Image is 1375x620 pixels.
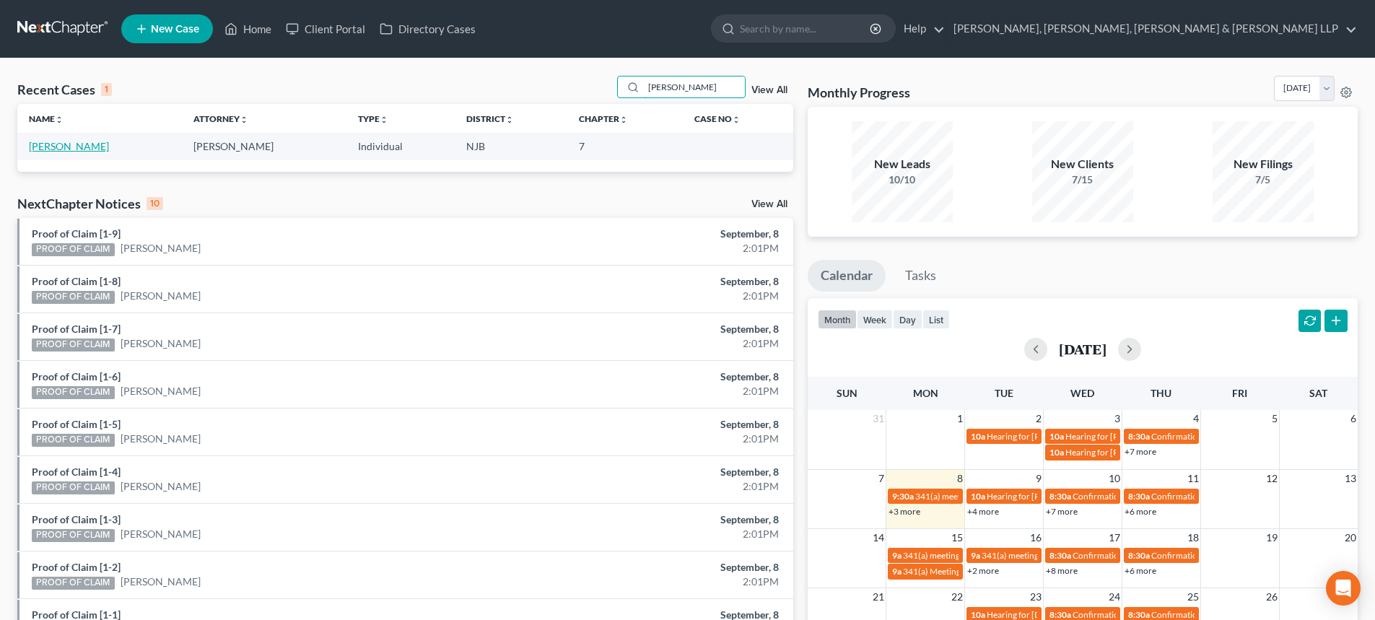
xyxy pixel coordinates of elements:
a: Tasks [892,260,949,292]
span: Confirmation hearing for [PERSON_NAME] [1151,491,1315,502]
a: Attorneyunfold_more [193,113,248,124]
span: 23 [1029,588,1043,606]
div: September, 8 [539,512,779,527]
span: 9a [892,550,902,561]
span: 14 [871,529,886,546]
span: Thu [1151,387,1171,399]
h3: Monthly Progress [808,84,910,101]
a: Proof of Claim [1-6] [32,370,121,383]
div: 2:01PM [539,241,779,256]
div: September, 8 [539,465,779,479]
div: New Clients [1032,156,1133,173]
span: Confirmation hearing for [PERSON_NAME] [1073,550,1236,561]
div: PROOF OF CLAIM [32,434,115,447]
a: +7 more [1046,506,1078,517]
a: Calendar [808,260,886,292]
span: 10a [1049,447,1064,458]
button: day [893,310,922,329]
a: Proof of Claim [1-5] [32,418,121,430]
a: Nameunfold_more [29,113,64,124]
td: NJB [455,133,567,160]
a: Typeunfold_more [358,113,388,124]
span: 10 [1107,470,1122,487]
div: NextChapter Notices [17,195,163,212]
span: Sun [837,387,857,399]
span: 9 [1034,470,1043,487]
a: [PERSON_NAME] [121,336,201,351]
span: Fri [1232,387,1247,399]
span: Hearing for [PERSON_NAME] [1065,431,1178,442]
span: 20 [1343,529,1358,546]
td: [PERSON_NAME] [182,133,346,160]
a: +6 more [1125,506,1156,517]
span: Mon [913,387,938,399]
span: 26 [1265,588,1279,606]
div: New Leads [852,156,953,173]
span: 9a [971,550,980,561]
i: unfold_more [240,115,248,124]
div: 1 [101,83,112,96]
span: 341(a) meeting for [PERSON_NAME] [982,550,1121,561]
a: +6 more [1125,565,1156,576]
button: list [922,310,950,329]
a: [PERSON_NAME] [121,527,201,541]
a: Help [896,16,945,42]
a: [PERSON_NAME] [121,384,201,398]
span: 16 [1029,529,1043,546]
div: New Filings [1213,156,1314,173]
span: 25 [1186,588,1200,606]
span: 8:30a [1128,431,1150,442]
div: PROOF OF CLAIM [32,529,115,542]
div: PROOF OF CLAIM [32,291,115,304]
span: 31 [871,410,886,427]
span: 8:30a [1128,609,1150,620]
i: unfold_more [619,115,628,124]
a: Directory Cases [372,16,483,42]
span: Confirmation hearing for [PERSON_NAME] [1151,609,1315,620]
a: +8 more [1046,565,1078,576]
button: week [857,310,893,329]
span: 2 [1034,410,1043,427]
span: 10a [971,491,985,502]
div: September, 8 [539,417,779,432]
div: 2:01PM [539,289,779,303]
input: Search by name... [644,77,745,97]
a: Proof of Claim [1-4] [32,466,121,478]
span: 22 [950,588,964,606]
span: 6 [1349,410,1358,427]
a: +4 more [967,506,999,517]
span: 9:30a [892,491,914,502]
span: 341(a) meeting for [PERSON_NAME] [903,550,1042,561]
span: 15 [950,529,964,546]
div: 2:01PM [539,527,779,541]
i: unfold_more [380,115,388,124]
div: 7/15 [1032,173,1133,187]
span: 4 [1192,410,1200,427]
span: Hearing for [PERSON_NAME] & [PERSON_NAME] [1065,447,1254,458]
a: [PERSON_NAME], [PERSON_NAME], [PERSON_NAME] & [PERSON_NAME] LLP [946,16,1357,42]
span: Sat [1309,387,1327,399]
span: 10a [971,431,985,442]
a: Chapterunfold_more [579,113,628,124]
span: 5 [1270,410,1279,427]
button: month [818,310,857,329]
span: 341(a) meeting for [PERSON_NAME] [915,491,1055,502]
div: 10 [147,197,163,210]
div: 7/5 [1213,173,1314,187]
div: 2:01PM [539,432,779,446]
a: View All [751,199,787,209]
div: PROOF OF CLAIM [32,577,115,590]
a: Proof of Claim [1-7] [32,323,121,335]
div: September, 8 [539,227,779,241]
span: 341(a) Meeting for [PERSON_NAME] Al Karalih & [PERSON_NAME] [903,566,1158,577]
i: unfold_more [505,115,514,124]
span: 9a [892,566,902,577]
div: 2:01PM [539,479,779,494]
span: 8:30a [1049,609,1071,620]
div: PROOF OF CLAIM [32,386,115,399]
span: 10a [971,609,985,620]
span: Hearing for [DEMOGRAPHIC_DATA] et [PERSON_NAME] et al [987,609,1221,620]
span: 18 [1186,529,1200,546]
input: Search by name... [740,15,872,42]
span: 7 [877,470,886,487]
